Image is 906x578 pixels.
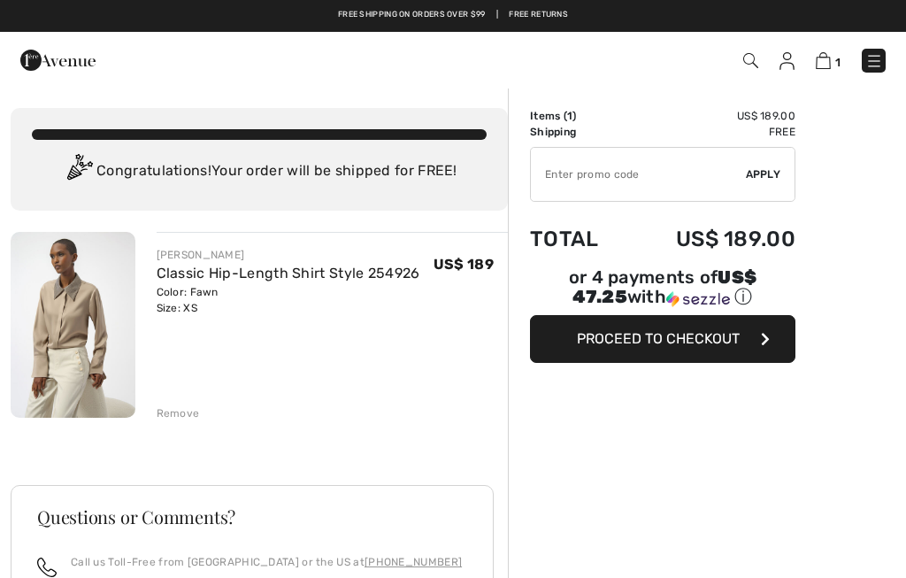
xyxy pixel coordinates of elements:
[746,166,781,182] span: Apply
[61,154,96,189] img: Congratulation2.svg
[743,53,758,68] img: Search
[626,209,795,269] td: US$ 189.00
[626,124,795,140] td: Free
[157,405,200,421] div: Remove
[20,42,96,78] img: 1ère Avenue
[531,148,746,201] input: Promo code
[11,232,135,418] img: Classic Hip-Length Shirt Style 254926
[509,9,568,21] a: Free Returns
[157,284,420,316] div: Color: Fawn Size: XS
[530,315,795,363] button: Proceed to Checkout
[434,256,494,273] span: US$ 189
[71,554,462,570] p: Call us Toll-Free from [GEOGRAPHIC_DATA] or the US at
[530,124,626,140] td: Shipping
[365,556,462,568] a: [PHONE_NUMBER]
[338,9,486,21] a: Free shipping on orders over $99
[530,269,795,309] div: or 4 payments of with
[496,9,498,21] span: |
[626,108,795,124] td: US$ 189.00
[577,330,740,347] span: Proceed to Checkout
[157,265,420,281] a: Classic Hip-Length Shirt Style 254926
[20,50,96,67] a: 1ère Avenue
[530,269,795,315] div: or 4 payments ofUS$ 47.25withSezzle Click to learn more about Sezzle
[32,154,487,189] div: Congratulations! Your order will be shipped for FREE!
[816,52,831,69] img: Shopping Bag
[37,558,57,577] img: call
[816,50,841,71] a: 1
[835,56,841,69] span: 1
[865,52,883,70] img: Menu
[530,209,626,269] td: Total
[666,291,730,307] img: Sezzle
[567,110,572,122] span: 1
[779,52,795,70] img: My Info
[572,266,756,307] span: US$ 47.25
[530,108,626,124] td: Items ( )
[157,247,420,263] div: [PERSON_NAME]
[37,508,467,526] h3: Questions or Comments?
